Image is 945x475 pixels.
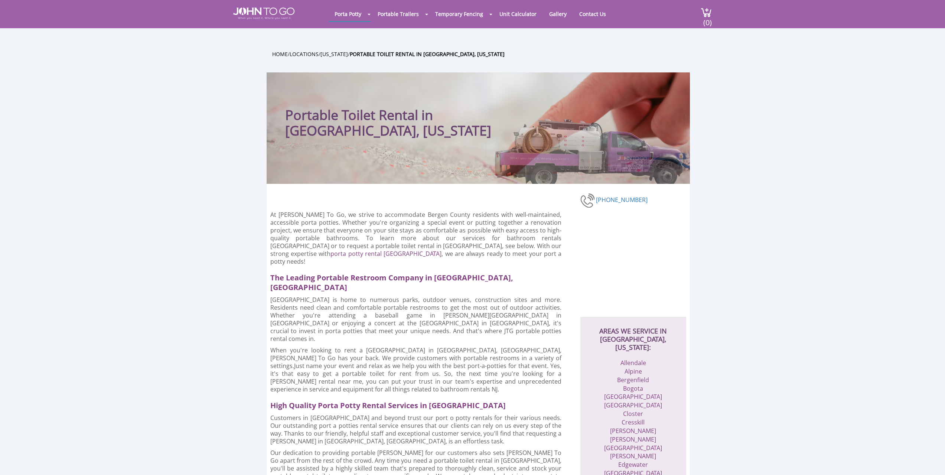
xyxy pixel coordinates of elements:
a: [GEOGRAPHIC_DATA][PERSON_NAME] [604,444,662,461]
a: Temporary Fencing [430,7,489,21]
a: Locations [290,51,319,58]
a: Alpine [625,367,642,375]
ul: / / / [272,50,695,58]
a: [GEOGRAPHIC_DATA] [604,393,662,401]
p: [GEOGRAPHIC_DATA] is home to numerous parks, outdoor venues, construction sites and more. Residen... [270,296,562,343]
a: [PHONE_NUMBER] [596,196,648,204]
a: Gallery [544,7,572,21]
h2: The Leading Portable Restroom Company in [GEOGRAPHIC_DATA], [GEOGRAPHIC_DATA] [270,269,568,292]
a: [US_STATE] [320,51,348,58]
a: Closter [623,410,643,418]
img: cart a [701,7,712,17]
a: Portable toilet rental in [GEOGRAPHIC_DATA], [US_STATE] [350,51,505,58]
a: Contact Us [574,7,612,21]
a: Allendale [620,359,646,367]
a: Bogota [623,384,643,393]
p: When you're looking to rent a [GEOGRAPHIC_DATA] in [GEOGRAPHIC_DATA], [GEOGRAPHIC_DATA], [PERSON_... [270,347,562,393]
a: [PERSON_NAME] [610,435,656,443]
a: [GEOGRAPHIC_DATA] [604,401,662,409]
h1: Portable Toilet Rental in [GEOGRAPHIC_DATA], [US_STATE] [285,87,525,139]
a: Porta Potty [329,7,367,21]
span: (0) [703,12,712,27]
a: Edgewater [618,461,648,469]
a: Unit Calculator [494,7,542,21]
p: Customers in [GEOGRAPHIC_DATA] and beyond trust our port o potty rentals for their various needs.... [270,414,562,445]
h2: AREAS WE SERVICE IN [GEOGRAPHIC_DATA], [US_STATE]: [588,317,679,351]
a: Bergenfield [617,376,649,384]
p: At [PERSON_NAME] To Go, we strive to accommodate Bergen County residents with well-maintained, ac... [270,211,562,266]
h2: High Quality Porta Potty Rental Services in [GEOGRAPHIC_DATA] [270,397,568,410]
img: phone-number [580,192,596,209]
a: Cresskill [622,418,645,426]
img: JOHN to go [233,7,294,19]
img: Truck [486,115,686,184]
a: [PERSON_NAME] [610,427,656,435]
a: porta potty rental [GEOGRAPHIC_DATA] [330,250,441,258]
a: Portable Trailers [372,7,424,21]
a: Home [272,51,288,58]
